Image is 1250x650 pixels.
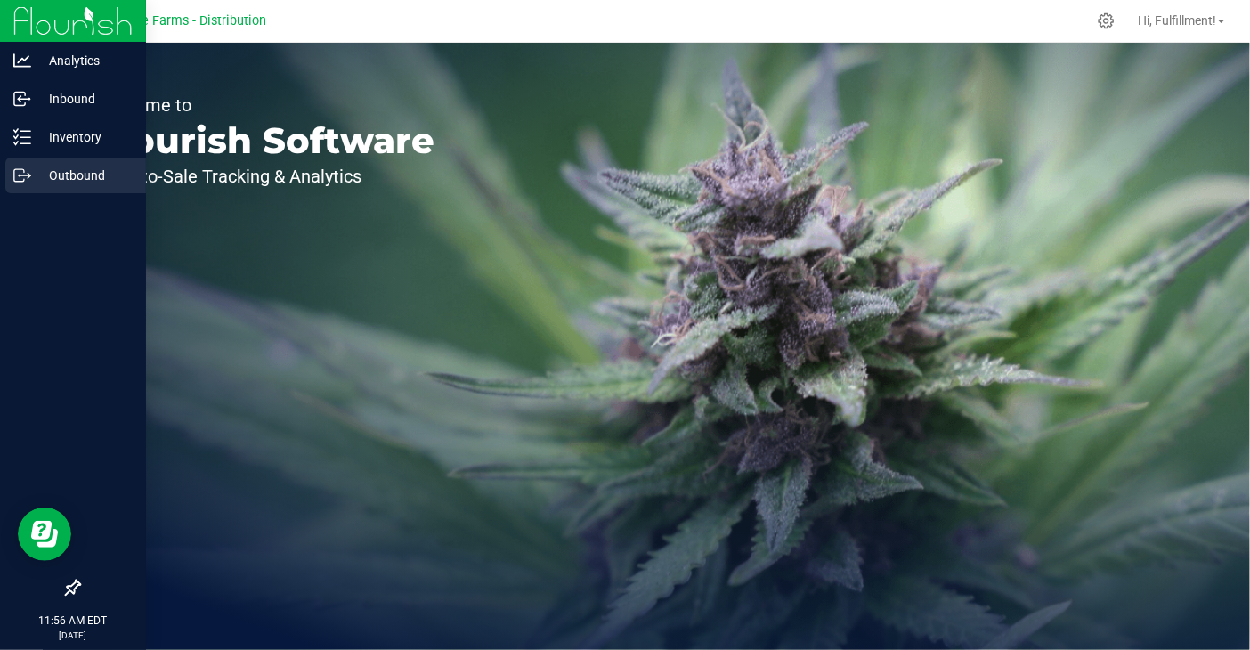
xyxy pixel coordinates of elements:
[1138,13,1216,28] span: Hi, Fulfillment!
[8,629,138,642] p: [DATE]
[96,167,434,185] p: Seed-to-Sale Tracking & Analytics
[96,123,434,158] p: Flourish Software
[31,165,138,186] p: Outbound
[13,167,31,184] inline-svg: Outbound
[1095,12,1117,29] div: Manage settings
[31,88,138,110] p: Inbound
[31,50,138,71] p: Analytics
[96,96,434,114] p: Welcome to
[18,508,71,561] iframe: Resource center
[13,52,31,69] inline-svg: Analytics
[13,90,31,108] inline-svg: Inbound
[8,613,138,629] p: 11:56 AM EDT
[31,126,138,148] p: Inventory
[97,13,266,28] span: Sapphire Farms - Distribution
[13,128,31,146] inline-svg: Inventory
